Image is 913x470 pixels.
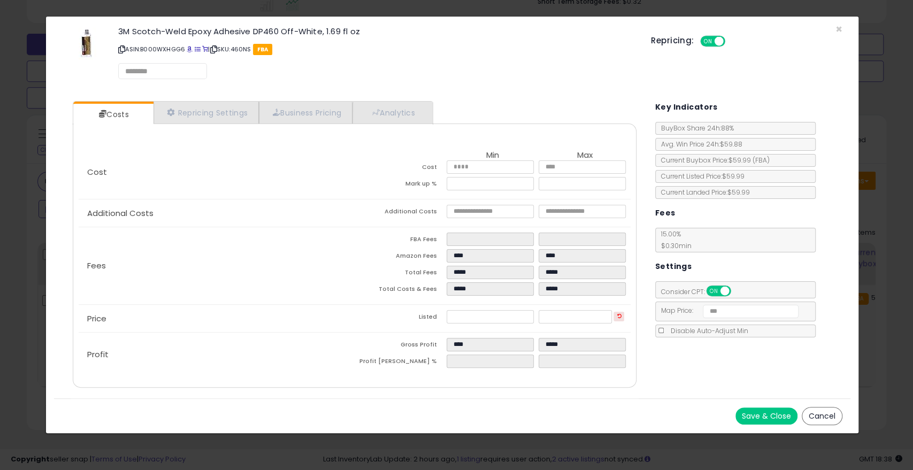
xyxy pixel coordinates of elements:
[655,101,718,114] h5: Key Indicators
[79,168,355,176] p: Cost
[702,37,715,46] span: ON
[118,27,635,35] h3: 3M Scotch-Weld Epoxy Adhesive DP460 Off-White, 1.69 fl oz
[656,172,745,181] span: Current Listed Price: $59.99
[539,151,631,160] th: Max
[724,37,741,46] span: OFF
[656,241,692,250] span: $0.30 min
[195,45,201,53] a: All offer listings
[656,124,734,133] span: BuyBox Share 24h: 88%
[656,188,750,197] span: Current Landed Price: $59.99
[355,233,447,249] td: FBA Fees
[655,260,692,273] h5: Settings
[70,27,102,59] img: 31HF0pupN-L._SL60_.jpg
[355,249,447,266] td: Amazon Fees
[355,266,447,282] td: Total Fees
[802,407,842,425] button: Cancel
[187,45,193,53] a: BuyBox page
[728,156,770,165] span: $59.99
[729,287,746,296] span: OFF
[118,41,635,58] p: ASIN: B000WXHGG6 | SKU: 460NS
[154,102,259,124] a: Repricing Settings
[355,177,447,194] td: Mark up %
[656,287,745,296] span: Consider CPT:
[735,407,797,425] button: Save & Close
[447,151,539,160] th: Min
[79,209,355,218] p: Additional Costs
[753,156,770,165] span: ( FBA )
[202,45,208,53] a: Your listing only
[79,350,355,359] p: Profit
[656,229,692,250] span: 15.00 %
[355,338,447,355] td: Gross Profit
[79,314,355,323] p: Price
[656,140,742,149] span: Avg. Win Price 24h: $59.88
[656,306,799,315] span: Map Price:
[79,261,355,270] p: Fees
[355,282,447,299] td: Total Costs & Fees
[655,206,676,220] h5: Fees
[835,21,842,37] span: ×
[707,287,720,296] span: ON
[355,205,447,221] td: Additional Costs
[651,36,694,45] h5: Repricing:
[352,102,432,124] a: Analytics
[355,355,447,371] td: Profit [PERSON_NAME] %
[656,156,770,165] span: Current Buybox Price:
[73,104,152,125] a: Costs
[355,310,447,327] td: Listed
[355,160,447,177] td: Cost
[665,326,748,335] span: Disable Auto-Adjust Min
[253,44,273,55] span: FBA
[259,102,352,124] a: Business Pricing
